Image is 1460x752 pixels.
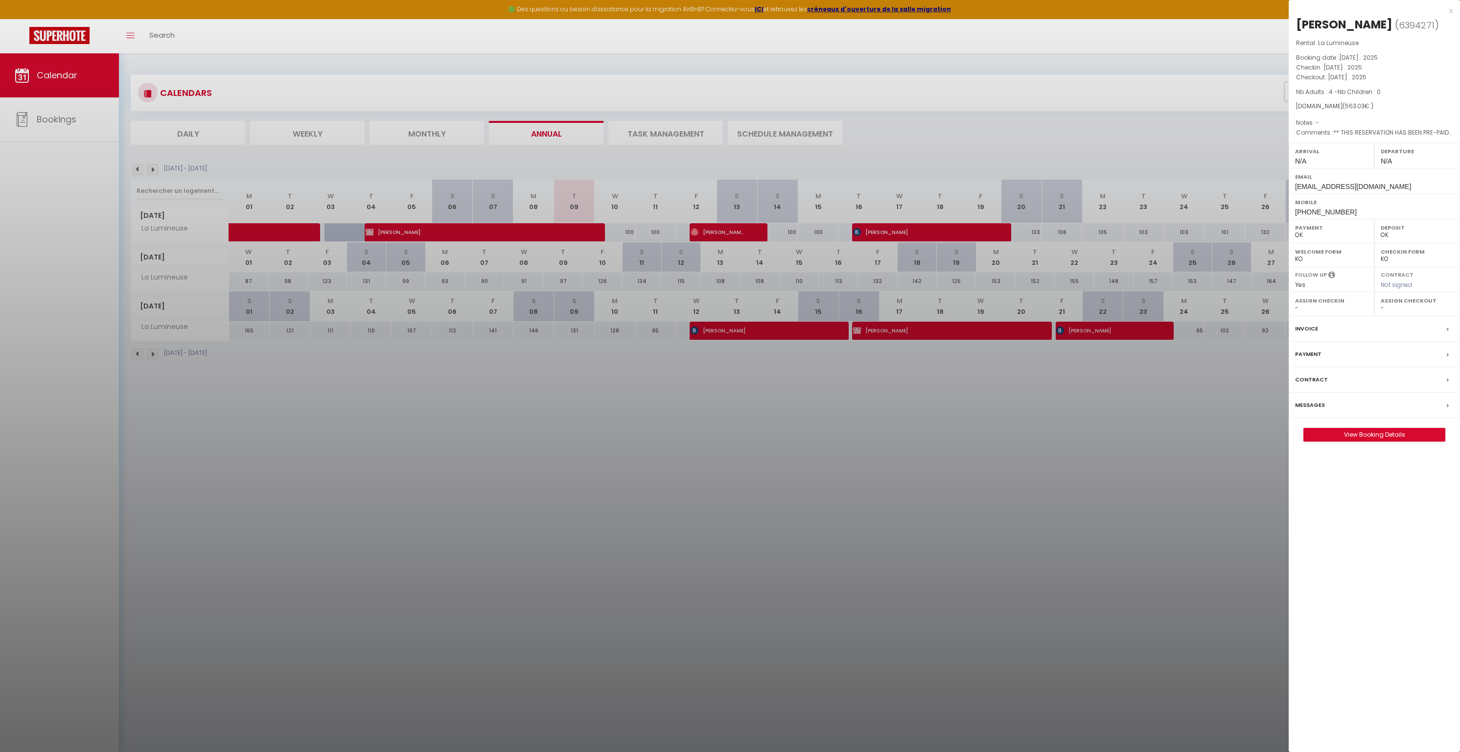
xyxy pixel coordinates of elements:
div: [DOMAIN_NAME] [1296,102,1453,111]
label: Arrival [1295,146,1368,156]
label: Messages [1295,400,1325,410]
label: Contract [1381,271,1414,277]
label: Mobile [1295,197,1454,207]
label: Payment [1295,349,1321,359]
span: ( € ) [1343,102,1373,110]
label: Payment [1295,223,1368,233]
label: Checkin form [1381,247,1454,257]
label: Assign Checkout [1381,296,1454,305]
span: [PHONE_NUMBER] [1295,208,1357,216]
p: Comments : [1296,128,1453,138]
span: Not signed [1381,281,1412,289]
span: N/A [1295,157,1306,165]
div: [PERSON_NAME] [1296,17,1392,32]
label: Follow up [1295,271,1327,279]
label: Deposit [1381,223,1454,233]
button: Ouvrir le widget de chat LiveChat [8,4,37,33]
span: Nb Adults : 4 - [1296,88,1381,96]
label: Assign Checkin [1295,296,1368,305]
i: Select YES if you want to send post-checkout messages sequences [1328,271,1335,282]
span: - [1316,118,1319,127]
p: Checkin : [1296,63,1453,72]
span: N/A [1381,157,1392,165]
div: x [1289,5,1453,17]
span: [DATE] . 2025 [1339,53,1378,62]
span: 6394271 [1399,19,1435,31]
span: [DATE] . 2025 [1328,73,1367,81]
a: View Booking Details [1304,428,1445,441]
label: Departure [1381,146,1454,156]
span: Nb Children : 0 [1338,88,1381,96]
button: View Booking Details [1303,428,1445,442]
label: Contract [1295,375,1328,385]
span: La Lumineuse [1318,39,1359,47]
span: ( ) [1395,18,1439,32]
p: Checkout : [1296,72,1453,82]
label: Email [1295,172,1454,182]
label: Invoice [1295,324,1318,334]
p: Rental : [1296,38,1453,48]
span: 563.03 [1345,102,1365,110]
span: [DATE] . 2025 [1323,63,1362,71]
p: Booking date : [1296,53,1453,63]
p: Notes : [1296,118,1453,128]
label: Welcome form [1295,247,1368,257]
span: [EMAIL_ADDRESS][DOMAIN_NAME] [1295,183,1411,190]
